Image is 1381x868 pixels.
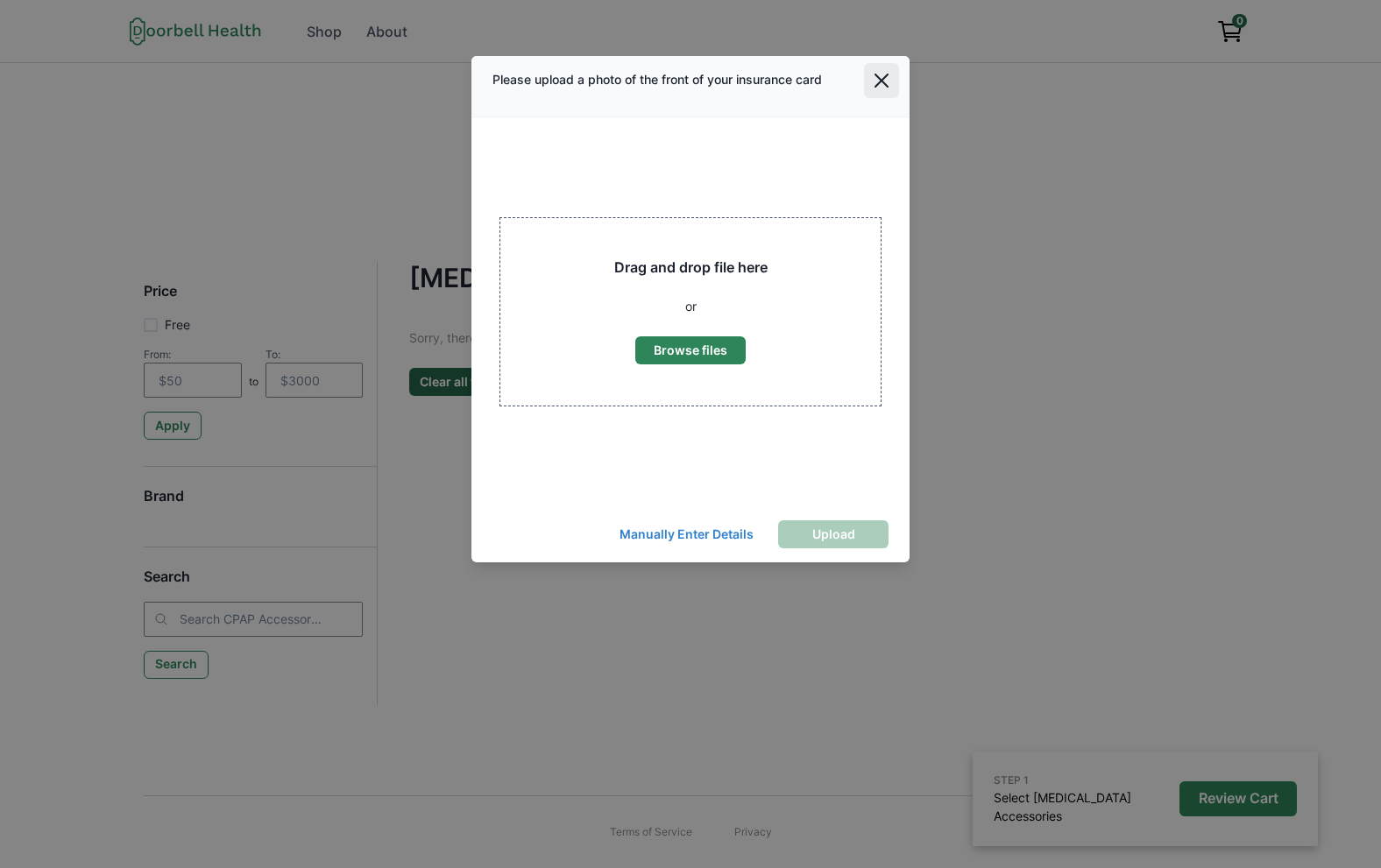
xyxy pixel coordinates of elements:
h2: Drag and drop file here [614,259,768,276]
header: Please upload a photo of the front of your insurance card [471,56,910,117]
button: Close [864,63,899,98]
button: Browse files [635,336,746,364]
button: Manually Enter Details [606,520,768,548]
button: Upload [778,520,889,548]
p: or [685,297,697,315]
